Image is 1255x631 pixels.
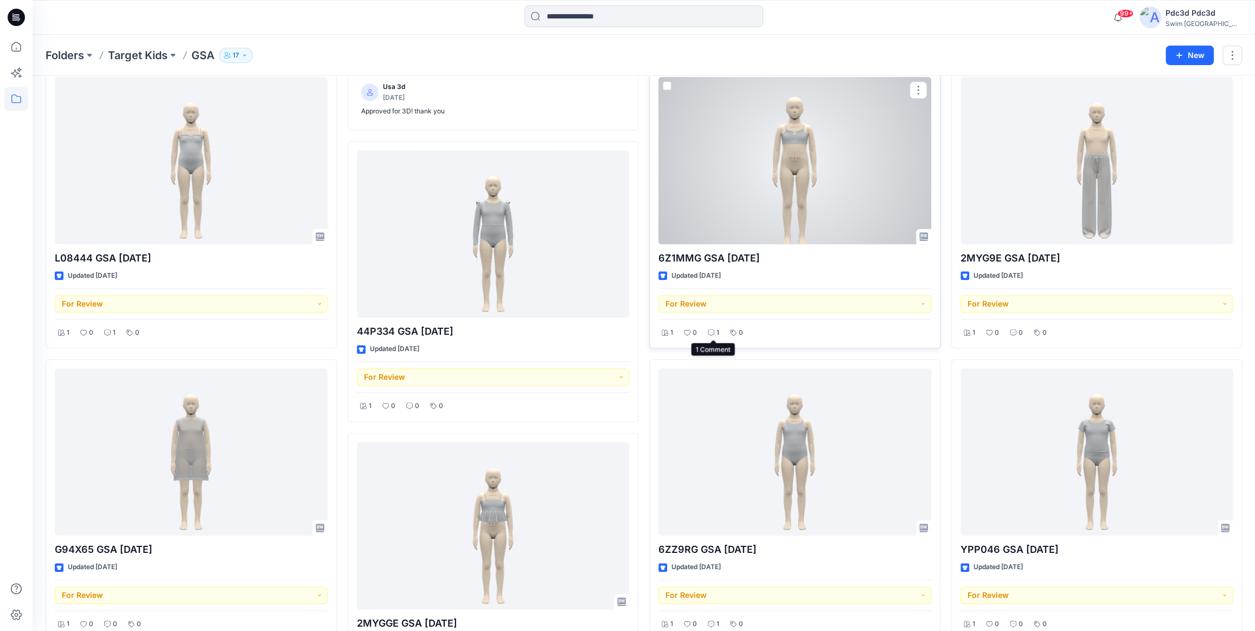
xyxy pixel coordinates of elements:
[68,562,117,573] p: Updated [DATE]
[716,619,719,630] p: 1
[671,562,721,573] p: Updated [DATE]
[191,48,215,63] p: GSA
[113,327,116,339] p: 1
[439,400,443,412] p: 0
[961,77,1233,244] a: 2MYG9E GSA 2025.6.17
[383,81,405,93] p: Usa 3d
[67,327,69,339] p: 1
[693,327,697,339] p: 0
[1042,327,1047,339] p: 0
[357,616,630,631] p: 2MYGGE GSA [DATE]
[1166,46,1214,65] button: New
[670,619,673,630] p: 1
[137,619,141,630] p: 0
[135,327,139,339] p: 0
[1042,619,1047,630] p: 0
[961,542,1233,557] p: YPP046 GSA [DATE]
[89,619,93,630] p: 0
[716,327,719,339] p: 1
[974,562,1023,573] p: Updated [DATE]
[972,327,975,339] p: 1
[46,48,84,63] a: Folders
[1139,7,1161,28] img: avatar
[67,619,69,630] p: 1
[972,619,975,630] p: 1
[658,77,931,244] a: 6Z1MMG GSA 2025.6.17
[1019,327,1023,339] p: 0
[68,270,117,282] p: Updated [DATE]
[108,48,168,63] a: Target Kids
[357,324,630,339] p: 44P334 GSA [DATE]
[219,48,253,63] button: 17
[357,150,630,317] a: 44P334 GSA 2025.6.19
[233,49,239,61] p: 17
[1166,7,1241,20] div: Pdc3d Pdc3d
[1019,619,1023,630] p: 0
[370,343,419,355] p: Updated [DATE]
[658,251,931,266] p: 6Z1MMG GSA [DATE]
[1166,20,1241,28] div: Swim [GEOGRAPHIC_DATA]
[974,270,1023,282] p: Updated [DATE]
[739,327,743,339] p: 0
[961,251,1233,266] p: 2MYG9E GSA [DATE]
[415,400,419,412] p: 0
[995,327,999,339] p: 0
[55,77,328,244] a: L08444 GSA 2025.6.20
[1117,9,1134,18] span: 99+
[658,542,931,557] p: 6ZZ9RG GSA [DATE]
[367,89,373,95] svg: avatar
[739,619,743,630] p: 0
[55,542,328,557] p: G94X65 GSA [DATE]
[658,368,931,536] a: 6ZZ9RG GSA 2024.11.20
[383,92,405,104] p: [DATE]
[961,368,1233,536] a: YPP046 GSA 2024.11.19
[357,77,630,122] a: Usa 3d[DATE]Approved for 3D! thank you
[671,270,721,282] p: Updated [DATE]
[369,400,372,412] p: 1
[113,619,117,630] p: 0
[693,619,697,630] p: 0
[391,400,395,412] p: 0
[670,327,673,339] p: 1
[89,327,93,339] p: 0
[995,619,999,630] p: 0
[361,106,625,117] p: Approved for 3D! thank you
[357,442,630,609] a: 2MYGGE GSA 2025.6.16
[55,368,328,536] a: G94X65 GSA 2025.6.17
[55,251,328,266] p: L08444 GSA [DATE]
